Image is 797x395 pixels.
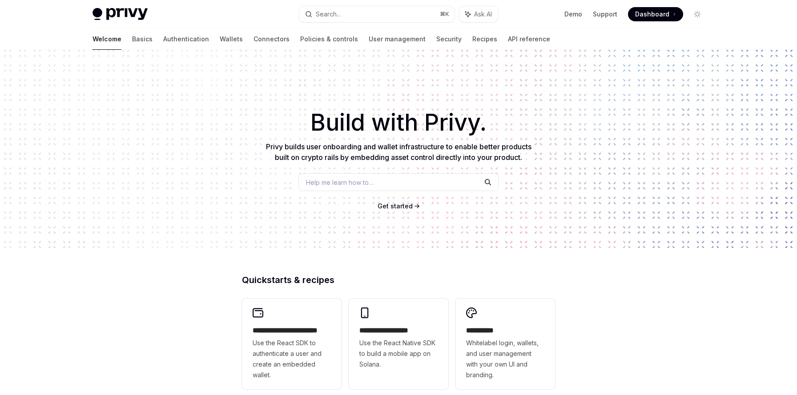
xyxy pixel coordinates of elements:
a: Authentication [163,28,209,50]
a: API reference [508,28,550,50]
span: Help me learn how to… [306,178,374,187]
button: Search...⌘K [299,6,455,22]
span: ⌘ K [440,11,449,18]
img: light logo [93,8,148,20]
span: Get started [378,202,413,210]
a: Dashboard [628,7,683,21]
a: Welcome [93,28,121,50]
span: Use the React SDK to authenticate a user and create an embedded wallet. [253,338,331,380]
span: Use the React Native SDK to build a mobile app on Solana. [359,338,438,370]
button: Ask AI [459,6,498,22]
a: Recipes [472,28,497,50]
a: Wallets [220,28,243,50]
a: User management [369,28,426,50]
a: Security [436,28,462,50]
a: Support [593,10,617,19]
span: Privy builds user onboarding and wallet infrastructure to enable better products built on crypto ... [266,142,531,162]
a: Get started [378,202,413,211]
span: Build with Privy. [310,115,487,131]
button: Toggle dark mode [690,7,704,21]
a: Demo [564,10,582,19]
span: Ask AI [474,10,492,19]
span: Quickstarts & recipes [242,275,334,284]
a: **** *****Whitelabel login, wallets, and user management with your own UI and branding. [455,299,555,389]
div: Search... [316,9,341,20]
a: Basics [132,28,153,50]
a: **** **** **** ***Use the React Native SDK to build a mobile app on Solana. [349,299,448,389]
a: Connectors [254,28,290,50]
span: Dashboard [635,10,669,19]
span: Whitelabel login, wallets, and user management with your own UI and branding. [466,338,544,380]
a: Policies & controls [300,28,358,50]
